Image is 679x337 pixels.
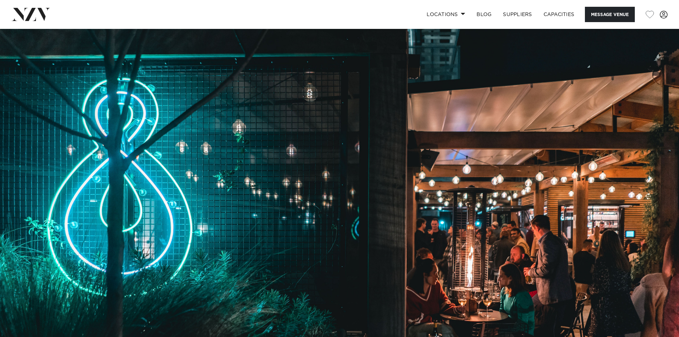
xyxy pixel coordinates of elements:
button: Message Venue [585,7,635,22]
a: Capacities [538,7,580,22]
a: BLOG [471,7,497,22]
a: Locations [421,7,471,22]
img: nzv-logo.png [11,8,50,21]
a: SUPPLIERS [497,7,537,22]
